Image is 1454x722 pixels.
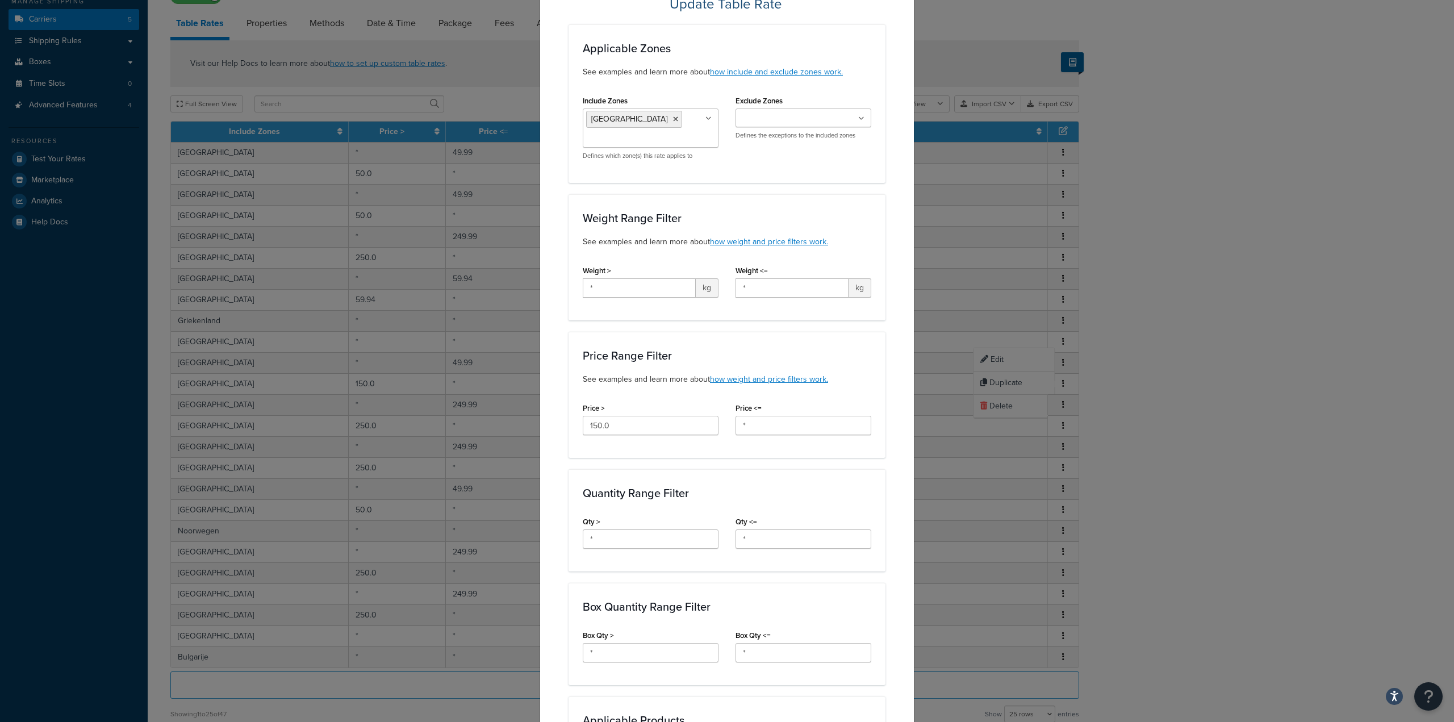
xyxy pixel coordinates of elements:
h3: Quantity Range Filter [583,487,871,499]
p: Defines the exceptions to the included zones [736,131,871,140]
a: how weight and price filters work. [710,236,828,248]
h3: Applicable Zones [583,42,871,55]
a: how include and exclude zones work. [710,66,843,78]
p: Defines which zone(s) this rate applies to [583,152,718,160]
h3: Box Quantity Range Filter [583,600,871,613]
p: See examples and learn more about [583,66,871,78]
h3: Weight Range Filter [583,212,871,224]
label: Price > [583,404,605,412]
span: [GEOGRAPHIC_DATA] [591,113,667,125]
label: Qty > [583,517,600,526]
label: Weight > [583,266,611,275]
h3: Price Range Filter [583,349,871,362]
label: Price <= [736,404,762,412]
label: Weight <= [736,266,768,275]
p: See examples and learn more about [583,373,871,386]
span: kg [696,278,718,298]
span: kg [849,278,871,298]
label: Box Qty <= [736,631,771,640]
p: See examples and learn more about [583,236,871,248]
label: Qty <= [736,517,757,526]
label: Exclude Zones [736,97,783,105]
label: Box Qty > [583,631,614,640]
a: how weight and price filters work. [710,373,828,385]
label: Include Zones [583,97,628,105]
